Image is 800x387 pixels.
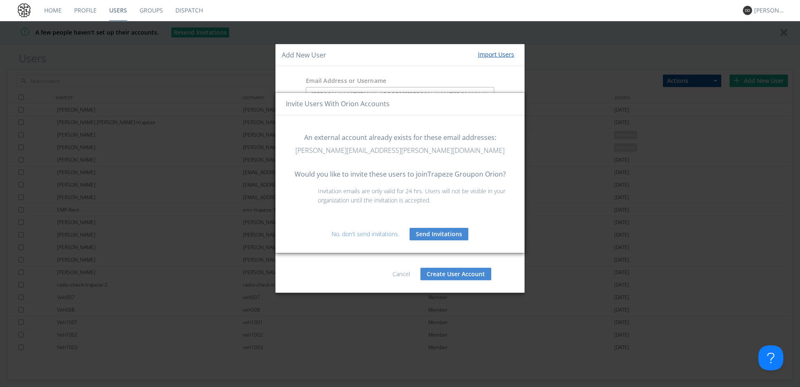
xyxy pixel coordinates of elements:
a: No, don't send invitations. [332,230,399,238]
img: 0b72d42dfa8a407a8643a71bb54b2e48 [17,3,32,18]
button: Send Invitations [410,228,468,240]
p: [PERSON_NAME][EMAIL_ADDRESS][PERSON_NAME][DOMAIN_NAME] [280,145,520,156]
div: [PERSON_NAME] [754,6,785,15]
p: Invitation emails are only valid for 24 hrs. Users will not be visible in your organization until... [312,187,512,205]
h4: Invite Users with Orion Accounts [286,99,390,109]
h3: Would you like to invite these users to join Trapeze Group on Orion? [292,171,508,178]
h3: An external account already exists for these email addresses: [280,134,520,142]
img: 373638.png [743,6,752,15]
